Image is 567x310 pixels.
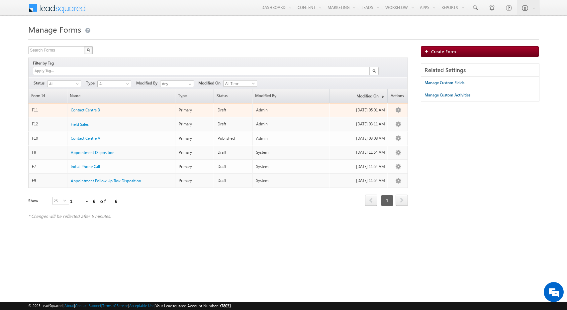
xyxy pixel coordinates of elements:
div: 1 - 6 of 6 [70,197,117,205]
img: add_icon.png [425,49,431,53]
img: Search [87,48,90,52]
span: prev [365,195,377,206]
span: Modified On [198,80,223,86]
div: [DATE] 11:54 AM [333,178,385,184]
a: Manage Custom Fields [425,77,464,89]
div: Related Settings [421,64,539,77]
span: Appointment Disposition [71,150,115,155]
span: Type [86,80,97,86]
a: Show All Items [185,81,193,87]
div: F9 [32,178,64,184]
a: Contact Centre A [71,135,100,141]
span: All [98,81,129,87]
div: Draft [218,164,250,170]
div: Manage Custom Fields [425,80,464,86]
div: F12 [32,121,64,127]
span: Field Sales [71,122,89,127]
div: Primary [179,178,211,184]
div: Draft [218,149,250,155]
img: Search [372,69,376,73]
span: © 2025 LeadSquared | | | | | [28,303,231,309]
a: All [47,80,81,87]
span: Contact Centre B [71,107,100,112]
a: Form Id [29,89,66,103]
div: Draft [218,107,250,113]
input: Type to Search [160,80,194,87]
div: Primary [179,121,211,127]
span: 1 [381,195,393,206]
span: select [63,199,69,202]
a: Terms of Service [102,303,128,308]
span: (sorted descending) [379,94,384,99]
a: Manage Custom Activities [425,89,470,101]
div: System [256,164,327,170]
a: All [97,80,131,87]
div: [DATE] 03:08 AM [333,135,385,141]
span: next [396,195,408,206]
a: About [64,303,74,308]
div: Admin [256,135,327,141]
div: Primary [179,135,211,141]
a: Modified By [253,89,330,103]
input: Apply Tag... [34,68,73,74]
a: Acceptable Use [129,303,154,308]
div: F8 [32,149,64,155]
div: Published [218,135,250,141]
div: Primary [179,149,211,155]
a: Appointment Follow Up Task Disposition [71,178,141,184]
span: 25 [53,197,63,205]
span: Status [34,80,47,86]
span: Modified By [136,80,160,86]
a: Contact Support [75,303,101,308]
div: [DATE] 11:54 AM [333,149,385,155]
span: All [47,81,79,87]
span: Contact Centre A [71,136,100,141]
a: Contact Centre B [71,107,100,113]
a: Name [67,89,175,103]
span: Actions [388,89,407,103]
span: Your Leadsquared Account Number is [155,303,231,308]
div: F11 [32,107,64,113]
a: All Time [223,80,257,87]
div: [DATE] 11:54 AM [333,164,385,170]
a: prev [365,195,377,206]
div: Filter by Tag [33,60,56,67]
span: Appointment Follow Up Task Disposition [71,178,141,183]
div: System [256,149,327,155]
a: next [396,195,408,206]
div: Admin [256,107,327,113]
span: 78031 [221,303,231,308]
div: Draft [218,178,250,184]
a: Initial Phone Call [71,164,100,170]
div: Primary [179,164,211,170]
a: Modified On(sorted descending) [330,89,388,103]
div: F7 [32,164,64,170]
span: All Time [224,80,255,86]
div: Manage Custom Activities [425,92,470,98]
a: Field Sales [71,121,89,127]
span: Create Form [431,49,456,54]
div: * Changes will be reflected after 5 minutes. [28,213,408,219]
div: Admin [256,121,327,127]
a: Appointment Disposition [71,150,115,156]
div: Primary [179,107,211,113]
div: [DATE] 05:01 AM [333,107,385,113]
div: System [256,178,327,184]
div: F10 [32,135,64,141]
div: [DATE] 03:11 AM [333,121,385,127]
span: Type [175,89,213,103]
span: Initial Phone Call [71,164,100,169]
span: Status [214,89,252,103]
div: Show [28,198,47,204]
div: Draft [218,121,250,127]
span: Manage Forms [28,24,81,35]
